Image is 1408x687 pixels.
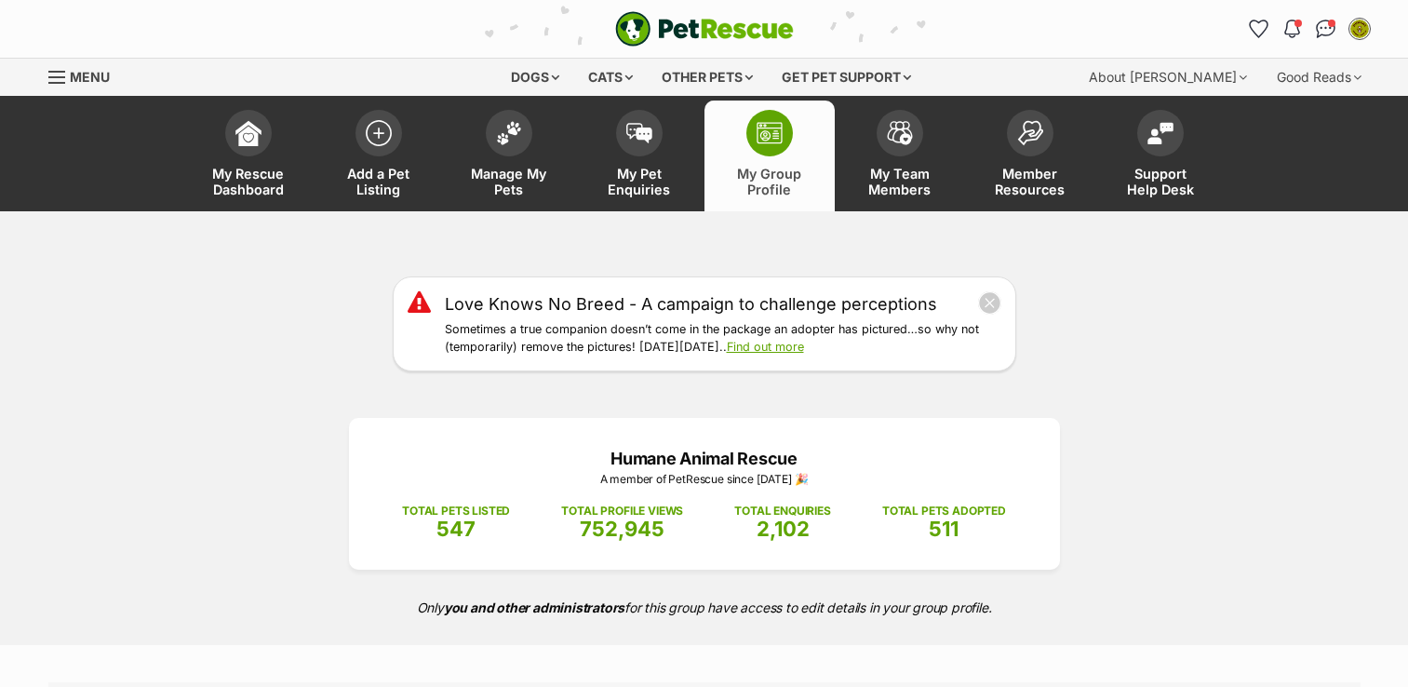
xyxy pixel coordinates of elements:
span: My Pet Enquiries [597,166,681,197]
a: Conversations [1311,14,1341,44]
div: Other pets [649,59,766,96]
img: chat-41dd97257d64d25036548639549fe6c8038ab92f7586957e7f3b1b290dea8141.svg [1316,20,1335,38]
button: close [978,291,1001,315]
img: Luise Verhoeven profile pic [1350,20,1369,38]
a: Love Knows No Breed - A campaign to challenge perceptions [445,291,937,317]
p: TOTAL PETS LISTED [402,503,510,519]
a: My Pet Enquiries [574,101,704,211]
span: Manage My Pets [467,166,551,197]
img: group-profile-icon-3fa3cf56718a62981997c0bc7e787c4b2cf8bcc04b72c1350f741eb67cf2f40e.svg [757,122,783,144]
a: Favourites [1244,14,1274,44]
img: pet-enquiries-icon-7e3ad2cf08bfb03b45e93fb7055b45f3efa6380592205ae92323e6603595dc1f.svg [626,123,652,143]
span: 752,945 [580,517,664,541]
button: Notifications [1278,14,1307,44]
img: team-members-icon-5396bd8760b3fe7c0b43da4ab00e1e3bb1a5d9ba89233759b79545d2d3fc5d0d.svg [887,121,913,145]
button: My account [1345,14,1374,44]
img: member-resources-icon-8e73f808a243e03378d46382f2149f9095a855e16c252ad45f914b54edf8863c.svg [1017,120,1043,145]
span: Add a Pet Listing [337,166,421,197]
a: Menu [48,59,123,92]
p: Sometimes a true companion doesn’t come in the package an adopter has pictured…so why not (tempor... [445,321,1001,357]
p: TOTAL ENQUIRIES [734,503,830,519]
div: Cats [575,59,646,96]
img: dashboard-icon-eb2f2d2d3e046f16d808141f083e7271f6b2e854fb5c12c21221c1fb7104beca.svg [235,120,261,146]
a: Find out more [727,340,804,354]
span: Menu [70,69,110,85]
span: 511 [929,517,959,541]
a: Add a Pet Listing [314,101,444,211]
span: My Group Profile [728,166,811,197]
span: 2,102 [757,517,810,541]
div: Get pet support [769,59,924,96]
a: Manage My Pets [444,101,574,211]
span: 547 [436,517,476,541]
p: A member of PetRescue since [DATE] 🎉 [377,471,1032,488]
div: Dogs [498,59,572,96]
img: notifications-46538b983faf8c2785f20acdc204bb7945ddae34d4c08c2a6579f10ce5e182be.svg [1284,20,1299,38]
span: Member Resources [988,166,1072,197]
strong: you and other administrators [444,599,625,615]
span: Support Help Desk [1119,166,1202,197]
a: My Team Members [835,101,965,211]
span: My Rescue Dashboard [207,166,290,197]
img: manage-my-pets-icon-02211641906a0b7f246fdf0571729dbe1e7629f14944591b6c1af311fb30b64b.svg [496,121,522,145]
img: add-pet-listing-icon-0afa8454b4691262ce3f59096e99ab1cd57d4a30225e0717b998d2c9b9846f56.svg [366,120,392,146]
p: TOTAL PETS ADOPTED [882,503,1006,519]
img: logo-e224e6f780fb5917bec1dbf3a21bbac754714ae5b6737aabdf751b685950b380.svg [615,11,794,47]
a: Support Help Desk [1095,101,1226,211]
div: Good Reads [1264,59,1374,96]
ul: Account quick links [1244,14,1374,44]
img: help-desk-icon-fdf02630f3aa405de69fd3d07c3f3aa587a6932b1a1747fa1d2bba05be0121f9.svg [1147,122,1173,144]
a: Member Resources [965,101,1095,211]
p: TOTAL PROFILE VIEWS [561,503,683,519]
div: About [PERSON_NAME] [1076,59,1260,96]
p: Humane Animal Rescue [377,446,1032,471]
span: My Team Members [858,166,942,197]
a: PetRescue [615,11,794,47]
a: My Rescue Dashboard [183,101,314,211]
a: My Group Profile [704,101,835,211]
